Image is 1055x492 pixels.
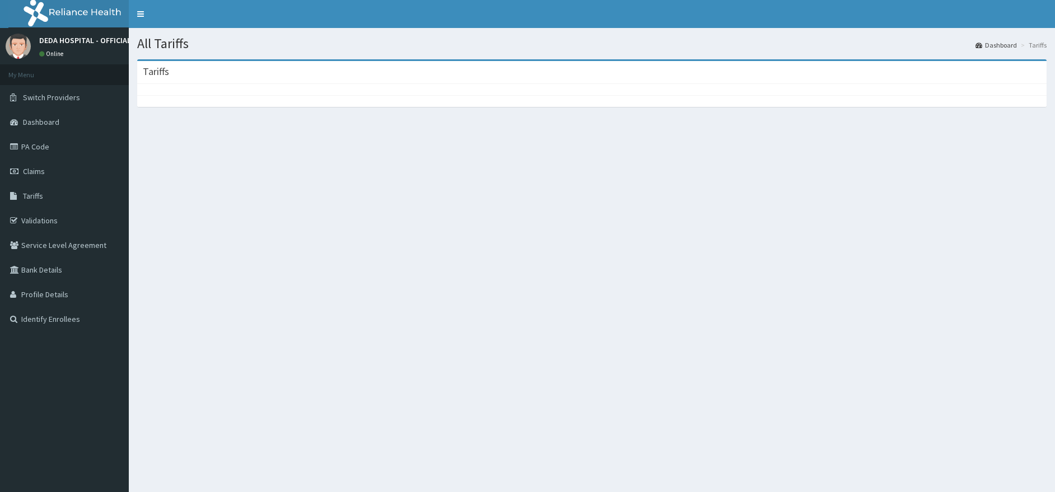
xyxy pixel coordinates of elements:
[137,36,1047,51] h1: All Tariffs
[23,166,45,176] span: Claims
[23,117,59,127] span: Dashboard
[39,50,66,58] a: Online
[23,191,43,201] span: Tariffs
[143,67,169,77] h3: Tariffs
[1018,40,1047,50] li: Tariffs
[6,34,31,59] img: User Image
[975,40,1017,50] a: Dashboard
[23,92,80,102] span: Switch Providers
[39,36,131,44] p: DEDA HOSPITAL - OFFICIAL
